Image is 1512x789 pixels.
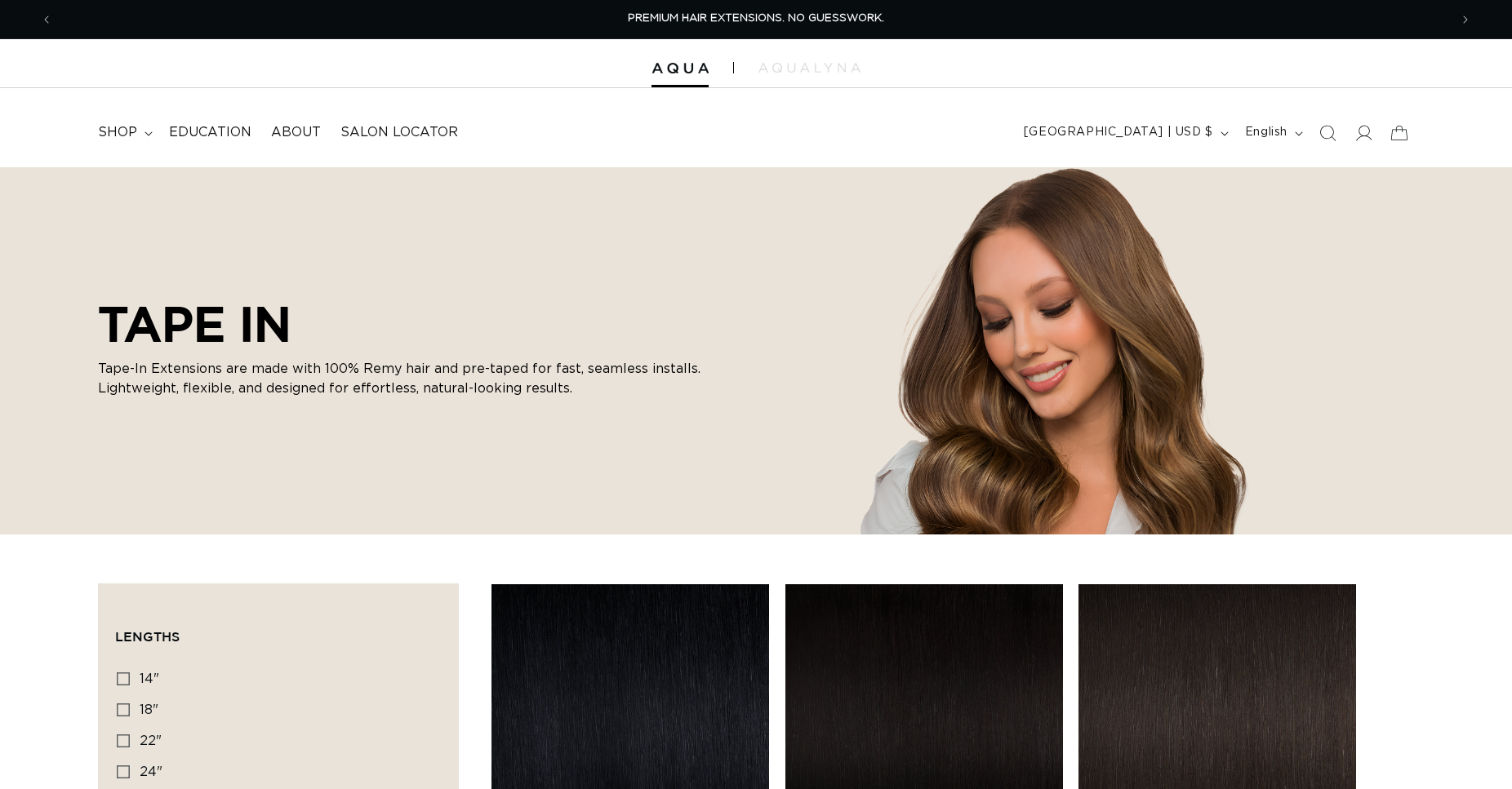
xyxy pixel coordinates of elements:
[1448,4,1483,35] button: Next announcement
[271,124,321,141] span: About
[98,359,718,398] p: Tape-In Extensions are made with 100% Remy hair and pre-taped for fast, seamless installs. Lightw...
[758,63,861,73] img: aqualyna.com
[140,734,162,747] span: 22"
[159,114,261,151] a: Education
[651,63,709,74] img: Aqua Hair Extensions
[169,124,251,141] span: Education
[1245,124,1287,141] span: English
[261,114,331,151] a: About
[98,295,718,352] h2: TAPE IN
[1014,117,1235,148] button: [GEOGRAPHIC_DATA] | USD $
[331,114,468,151] a: Salon Locator
[29,4,64,35] button: Previous announcement
[140,672,159,685] span: 14"
[628,13,884,24] span: PREMIUM HAIR EXTENSIONS. NO GUESSWORK.
[140,765,162,778] span: 24"
[1310,115,1345,151] summary: Search
[1235,117,1310,148] button: English
[115,629,180,644] span: Lengths
[115,601,442,659] summary: Lengths (0 selected)
[98,124,137,141] span: shop
[340,124,458,141] span: Salon Locator
[1024,124,1213,141] span: [GEOGRAPHIC_DATA] | USD $
[140,703,158,716] span: 18"
[88,114,159,151] summary: shop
